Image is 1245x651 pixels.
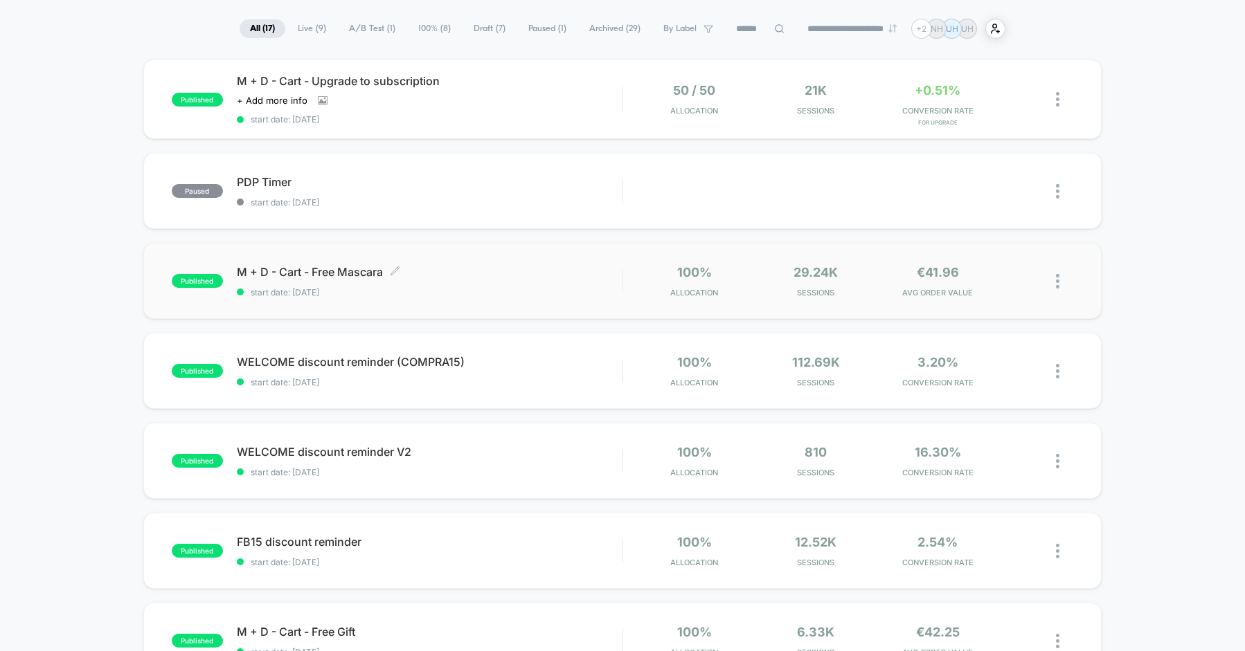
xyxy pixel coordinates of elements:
[677,445,712,459] span: 100%
[518,19,577,38] span: Paused ( 1 )
[237,95,307,106] span: + Add more info
[172,93,223,107] span: published
[758,558,873,567] span: Sessions
[172,634,223,648] span: published
[237,114,622,125] span: start date: [DATE]
[670,468,718,477] span: Allocation
[915,445,961,459] span: 16.30%
[237,625,622,639] span: M + D - Cart - Free Gift
[237,377,622,387] span: start date: [DATE]
[463,19,516,38] span: Draft ( 7 )
[237,287,622,297] span: start date: [DATE]
[172,274,223,288] span: published
[339,19,406,38] span: A/B Test ( 1 )
[805,83,827,98] span: 21k
[1056,634,1059,648] img: close
[1056,364,1059,378] img: close
[931,24,943,34] p: NH
[758,468,873,477] span: Sessions
[797,625,834,639] span: 6.33k
[880,106,995,116] span: CONVERSION RATE
[673,83,715,98] span: 50 / 50
[237,197,622,208] span: start date: [DATE]
[880,119,995,126] span: for Upgrade
[237,557,622,567] span: start date: [DATE]
[663,24,697,34] span: By Label
[758,378,873,387] span: Sessions
[961,24,974,34] p: UH
[172,544,223,558] span: published
[237,265,622,279] span: M + D - Cart - Free Mascara
[917,265,959,279] span: €41.96
[677,625,712,639] span: 100%
[677,265,712,279] span: 100%
[677,535,712,549] span: 100%
[670,558,718,567] span: Allocation
[758,288,873,297] span: Sessions
[795,535,836,549] span: 12.52k
[237,535,622,549] span: FB15 discount reminder
[880,558,995,567] span: CONVERSION RATE
[880,468,995,477] span: CONVERSION RATE
[172,184,223,198] span: paused
[237,467,622,477] span: start date: [DATE]
[916,625,960,639] span: €42.25
[670,106,718,116] span: Allocation
[917,535,958,549] span: 2.54%
[880,378,995,387] span: CONVERSION RATE
[237,445,622,459] span: WELCOME discount reminder V2
[670,288,718,297] span: Allocation
[172,364,223,378] span: published
[792,355,840,369] span: 112.69k
[579,19,651,38] span: Archived ( 29 )
[1056,274,1059,288] img: close
[915,83,960,98] span: +0.51%
[888,24,897,33] img: end
[677,355,712,369] span: 100%
[237,175,622,189] span: PDP Timer
[917,355,958,369] span: 3.20%
[911,19,931,39] div: + 2
[408,19,461,38] span: 100% ( 8 )
[287,19,337,38] span: Live ( 9 )
[1056,454,1059,468] img: close
[237,355,622,369] span: WELCOME discount reminder (COMPRA15)
[237,74,622,88] span: M + D - Cart - Upgrade to subscription
[1056,92,1059,107] img: close
[805,445,827,459] span: 810
[946,24,958,34] p: UH
[880,288,995,297] span: AVG ORDER VALUE
[1056,184,1059,199] img: close
[172,454,223,468] span: published
[794,265,838,279] span: 29.24k
[670,378,718,387] span: Allocation
[758,106,873,116] span: Sessions
[240,19,285,38] span: All ( 17 )
[1056,544,1059,558] img: close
